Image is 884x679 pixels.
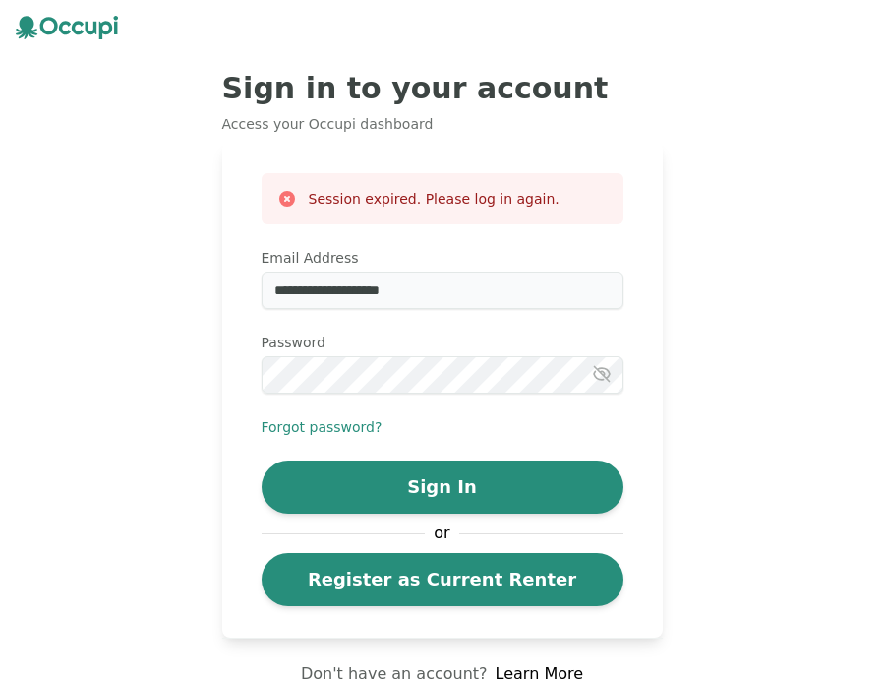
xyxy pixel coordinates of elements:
label: Password [262,333,623,352]
p: Access your Occupi dashboard [222,114,663,134]
h3: Session expired. Please log in again. [309,189,560,209]
a: Register as Current Renter [262,553,623,606]
span: or [425,522,460,545]
button: Forgot password? [262,417,383,437]
label: Email Address [262,248,623,268]
button: Sign In [262,461,623,514]
h2: Sign in to your account [222,71,663,106]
